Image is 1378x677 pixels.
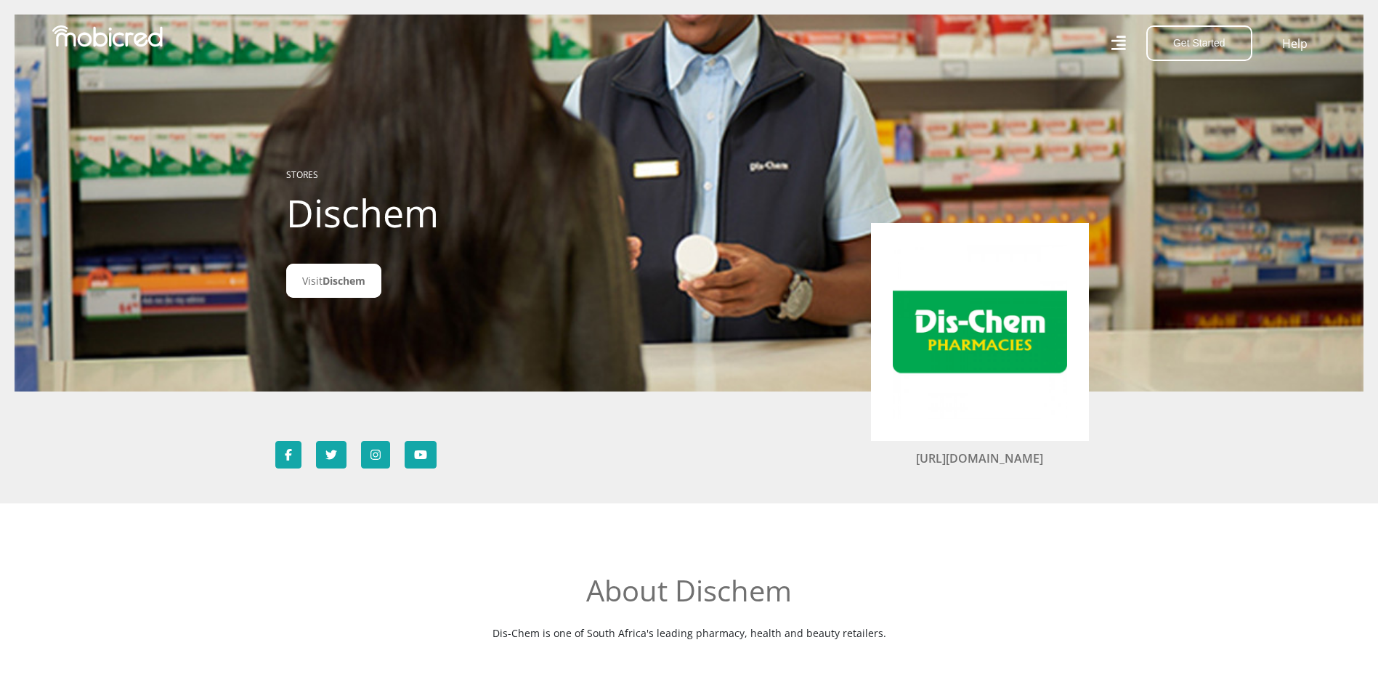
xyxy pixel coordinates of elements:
[361,441,390,469] a: Follow Dischem on Instagram
[286,190,609,235] h1: Dischem
[286,169,318,181] a: STORES
[1281,34,1308,53] a: Help
[916,450,1043,466] a: [URL][DOMAIN_NAME]
[286,264,381,298] a: VisitDischem
[275,441,301,469] a: Follow Dischem on Facebook
[1146,25,1252,61] button: Get Started
[323,274,365,288] span: Dischem
[316,441,346,469] a: Follow Dischem on Twitter
[405,441,437,469] a: Subscribe to Dischem on YouTube
[893,245,1067,419] img: Dischem
[424,625,955,641] p: Dis-Chem is one of South Africa's leading pharmacy, health and beauty retailers.
[52,25,163,47] img: Mobicred
[424,573,955,608] h2: About Dischem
